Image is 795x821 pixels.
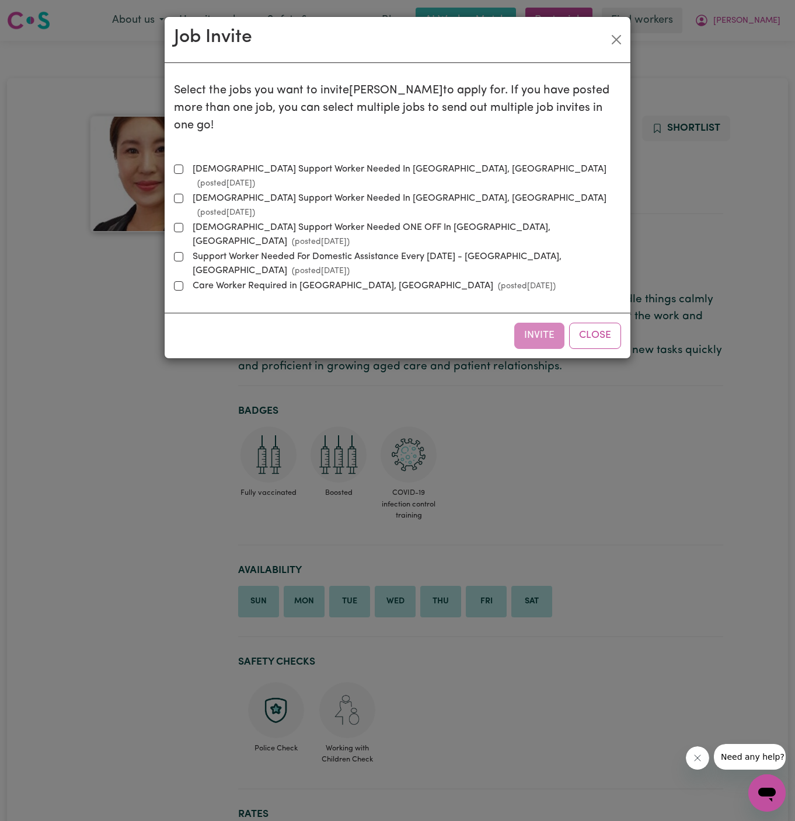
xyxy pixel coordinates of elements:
[287,267,350,275] small: (posted [DATE] )
[188,279,556,293] label: Care Worker Required in [GEOGRAPHIC_DATA], [GEOGRAPHIC_DATA]
[748,774,786,812] iframe: Button to launch messaging window
[188,191,621,219] label: [DEMOGRAPHIC_DATA] Support Worker Needed In [GEOGRAPHIC_DATA], [GEOGRAPHIC_DATA]
[188,162,621,190] label: [DEMOGRAPHIC_DATA] Support Worker Needed In [GEOGRAPHIC_DATA], [GEOGRAPHIC_DATA]
[174,82,621,134] p: Select the jobs you want to invite [PERSON_NAME] to apply for. If you have posted more than one j...
[493,282,556,291] small: (posted [DATE] )
[607,30,626,49] button: Close
[174,26,252,48] h2: Job Invite
[686,746,709,770] iframe: Close message
[193,179,255,188] small: (posted [DATE] )
[193,208,255,217] small: (posted [DATE] )
[287,237,350,246] small: (posted [DATE] )
[188,250,621,278] label: Support Worker Needed For Domestic Assistance Every [DATE] - [GEOGRAPHIC_DATA], [GEOGRAPHIC_DATA]
[188,221,621,249] label: [DEMOGRAPHIC_DATA] Support Worker Needed ONE OFF In [GEOGRAPHIC_DATA], [GEOGRAPHIC_DATA]
[569,323,621,348] button: Close
[714,744,786,770] iframe: Message from company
